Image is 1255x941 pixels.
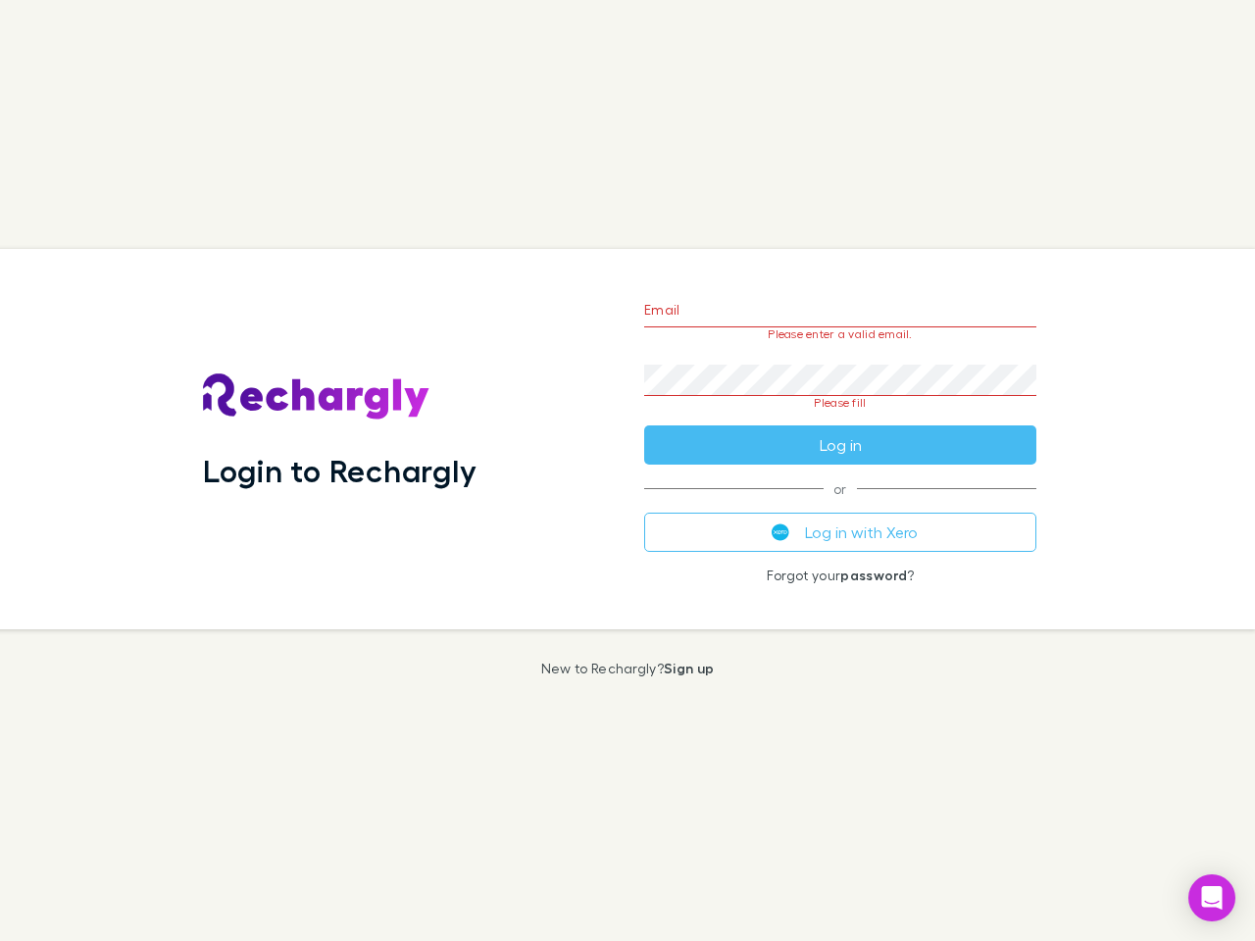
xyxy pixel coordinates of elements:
button: Log in with Xero [644,513,1036,552]
a: Sign up [664,660,714,676]
div: Open Intercom Messenger [1188,874,1235,921]
a: password [840,567,907,583]
p: Please fill [644,396,1036,410]
h1: Login to Rechargly [203,452,477,489]
p: New to Rechargly? [541,661,715,676]
img: Xero's logo [772,523,789,541]
img: Rechargly's Logo [203,373,430,421]
span: or [644,488,1036,489]
p: Forgot your ? [644,568,1036,583]
p: Please enter a valid email. [644,327,1036,341]
button: Log in [644,425,1036,465]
